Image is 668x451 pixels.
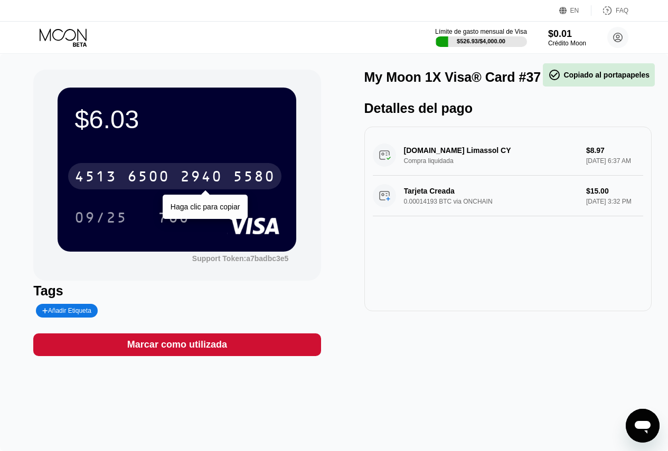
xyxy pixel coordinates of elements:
[150,204,197,231] div: 760
[591,5,628,16] div: FAQ
[559,5,591,16] div: EN
[36,304,98,318] div: Añadir Etiqueta
[74,104,279,134] div: $6.03
[233,169,275,186] div: 5580
[127,169,170,186] div: 6500
[74,169,117,186] div: 4513
[192,254,289,263] div: Support Token: a7badbc3e5
[364,70,541,85] div: My Moon 1X Visa® Card #37
[626,409,660,443] iframe: Botón para iniciar la ventana de mensajería
[171,203,240,211] div: Haga clic para copiar
[548,40,586,47] div: Crédito Moon
[68,163,281,189] div: 4513650029405580
[435,28,527,35] div: Límite de gasto mensual de Visa
[570,7,579,14] div: EN
[67,204,135,231] div: 09/25
[435,28,527,47] div: Límite de gasto mensual de Visa$526.93/$4,000.00
[127,339,227,351] div: Marcar como utilizada
[74,210,127,227] div: 09/25
[548,69,561,81] span: 
[548,69,650,81] div: Copiado al portapapeles
[33,283,321,299] div: Tags
[180,169,222,186] div: 2940
[158,210,190,227] div: 760
[192,254,289,263] div: Support Token:a7badbc3e5
[616,7,628,14] div: FAQ
[42,307,91,314] div: Añadir Etiqueta
[33,333,321,356] div: Marcar como utilizada
[548,28,586,40] div: $0.01
[548,28,586,47] div: $0.01Crédito Moon
[364,101,652,116] div: Detalles del pago
[457,38,505,44] div: $526.93 / $4,000.00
